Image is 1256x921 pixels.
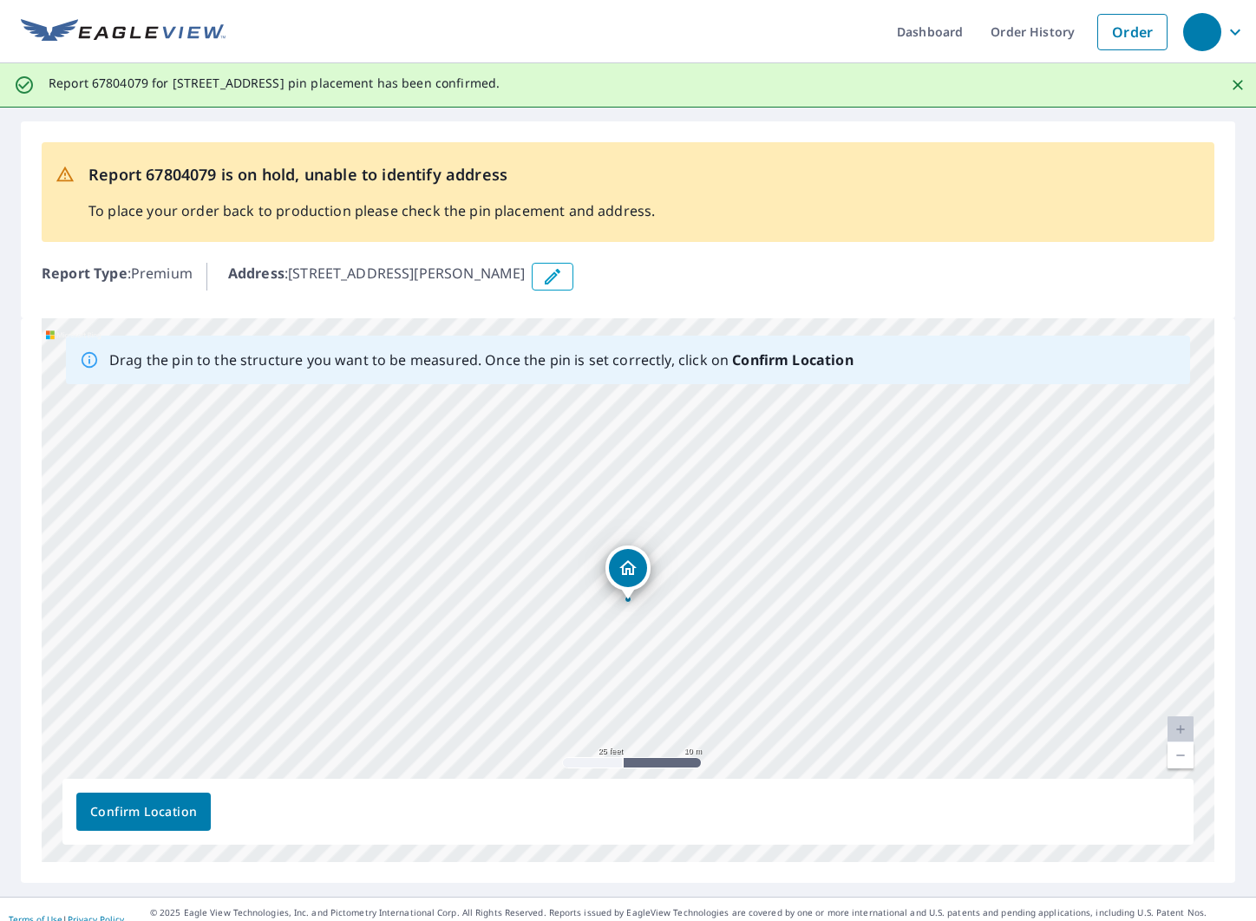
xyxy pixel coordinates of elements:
b: Confirm Location [732,350,853,369]
button: Confirm Location [76,793,211,831]
p: : [STREET_ADDRESS][PERSON_NAME] [228,263,526,291]
p: Report 67804079 for [STREET_ADDRESS] pin placement has been confirmed. [49,75,500,91]
p: Drag the pin to the structure you want to be measured. Once the pin is set correctly, click on [109,349,854,370]
a: Current Level 20, Zoom Out [1168,742,1194,768]
button: Close [1227,74,1249,96]
a: Order [1097,14,1168,50]
b: Address [228,264,285,283]
p: : Premium [42,263,193,291]
img: EV Logo [21,19,226,45]
a: Current Level 20, Zoom In Disabled [1168,716,1194,742]
p: Report 67804079 is on hold, unable to identify address [88,163,655,186]
p: To place your order back to production please check the pin placement and address. [88,200,655,221]
div: Dropped pin, building 1, Residential property, 246 The Willows Goshen, IN 46526 [605,545,651,599]
b: Report Type [42,264,128,283]
span: Confirm Location [90,801,197,823]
